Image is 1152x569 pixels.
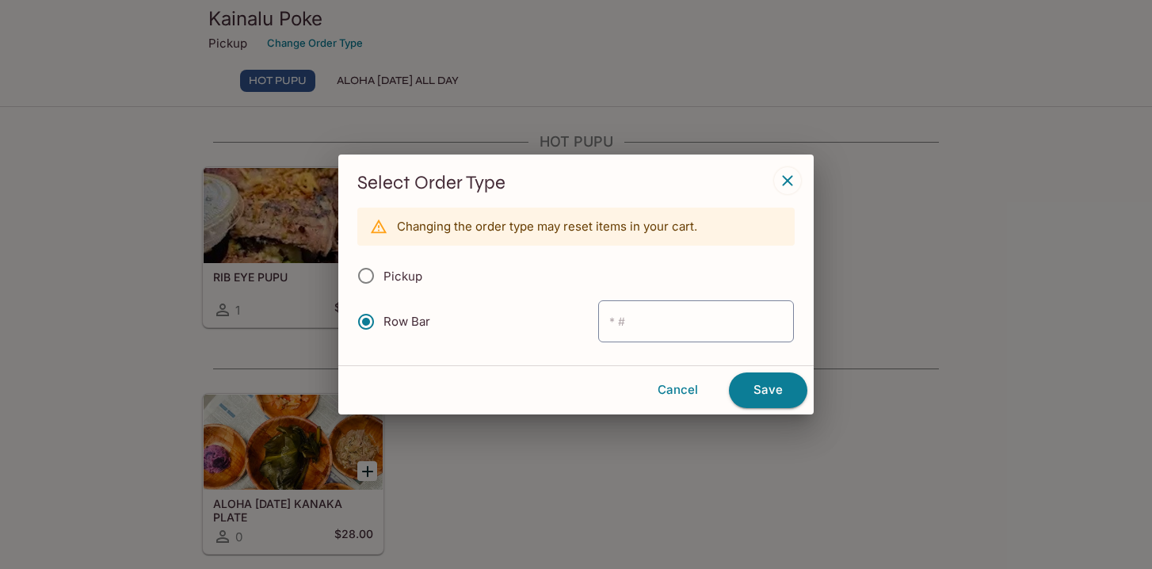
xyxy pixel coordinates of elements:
button: Save [729,372,807,407]
button: Cancel [633,373,723,407]
span: Pickup [383,269,422,284]
h3: Select Order Type [357,170,795,195]
span: Row Bar [383,314,430,329]
p: Changing the order type may reset items in your cart. [397,219,697,234]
